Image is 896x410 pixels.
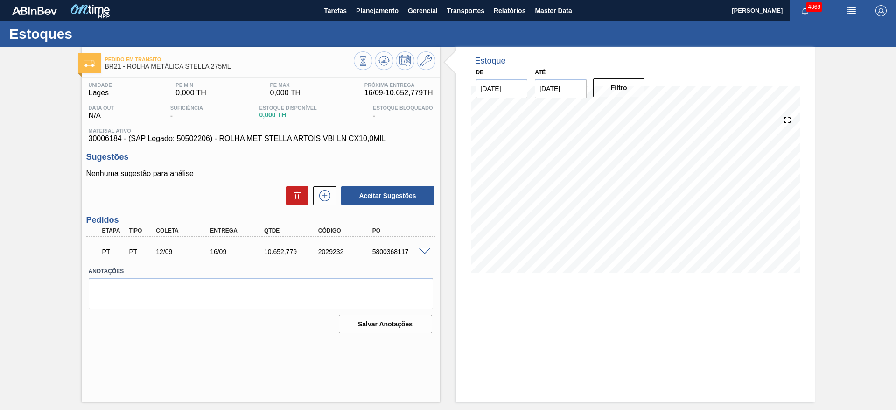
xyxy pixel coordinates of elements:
div: Aceitar Sugestões [336,185,435,206]
div: Nova sugestão [308,186,336,205]
div: - [168,105,205,120]
span: Relatórios [494,5,525,16]
span: Data out [89,105,114,111]
div: 5800368117 [370,248,431,255]
img: Logout [875,5,887,16]
span: PE MAX [270,82,301,88]
div: PO [370,227,431,234]
button: Programar Estoque [396,51,414,70]
div: 2029232 [316,248,377,255]
span: 0,000 TH [270,89,301,97]
span: Estoque Disponível [259,105,317,111]
input: dd/mm/yyyy [476,79,528,98]
span: Tarefas [324,5,347,16]
span: Master Data [535,5,572,16]
div: Qtde [262,227,322,234]
div: Excluir Sugestões [281,186,308,205]
img: TNhmsLtSVTkK8tSr43FrP2fwEKptu5GPRR3wAAAABJRU5ErkJggg== [12,7,57,15]
h1: Estoques [9,28,175,39]
button: Visão Geral dos Estoques [354,51,372,70]
span: 0,000 TH [259,112,317,119]
button: Filtro [593,78,645,97]
span: 16/09 - 10.652,779 TH [364,89,433,97]
label: Até [535,69,546,76]
p: PT [102,248,126,255]
button: Aceitar Sugestões [341,186,434,205]
span: Lages [89,89,112,97]
div: N/A [86,105,117,120]
input: dd/mm/yyyy [535,79,587,98]
span: PE MIN [175,82,206,88]
span: Transportes [447,5,484,16]
h3: Sugestões [86,152,435,162]
img: Ícone [84,60,95,67]
button: Salvar Anotações [339,315,432,333]
div: 10.652,779 [262,248,322,255]
div: Etapa [100,227,128,234]
span: Unidade [89,82,112,88]
button: Ir ao Master Data / Geral [417,51,435,70]
span: BR21 - ROLHA METÁLICA STELLA 275ML [105,63,354,70]
div: Pedido em Trânsito [100,241,128,262]
div: 16/09/2025 [208,248,268,255]
span: Estoque Bloqueado [373,105,433,111]
span: Suficiência [170,105,203,111]
div: Coleta [154,227,214,234]
span: Material ativo [89,128,433,134]
label: De [476,69,484,76]
p: Nenhuma sugestão para análise [86,170,435,178]
span: 4868 [806,2,822,12]
span: 30006184 - (SAP Legado: 50502206) - ROLHA MET STELLA ARTOIS VBI LN CX10,0MIL [89,134,433,143]
div: Estoque [475,56,506,66]
label: Anotações [89,265,433,278]
span: Pedido em Trânsito [105,57,354,62]
button: Atualizar Gráfico [375,51,393,70]
div: Tipo [126,227,154,234]
div: Entrega [208,227,268,234]
span: Gerencial [408,5,438,16]
button: Notificações [790,4,820,17]
span: Planejamento [356,5,399,16]
h3: Pedidos [86,215,435,225]
div: - [371,105,435,120]
div: Pedido de Transferência [126,248,154,255]
div: 12/09/2025 [154,248,214,255]
img: userActions [846,5,857,16]
span: Próxima Entrega [364,82,433,88]
span: 0,000 TH [175,89,206,97]
div: Código [316,227,377,234]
